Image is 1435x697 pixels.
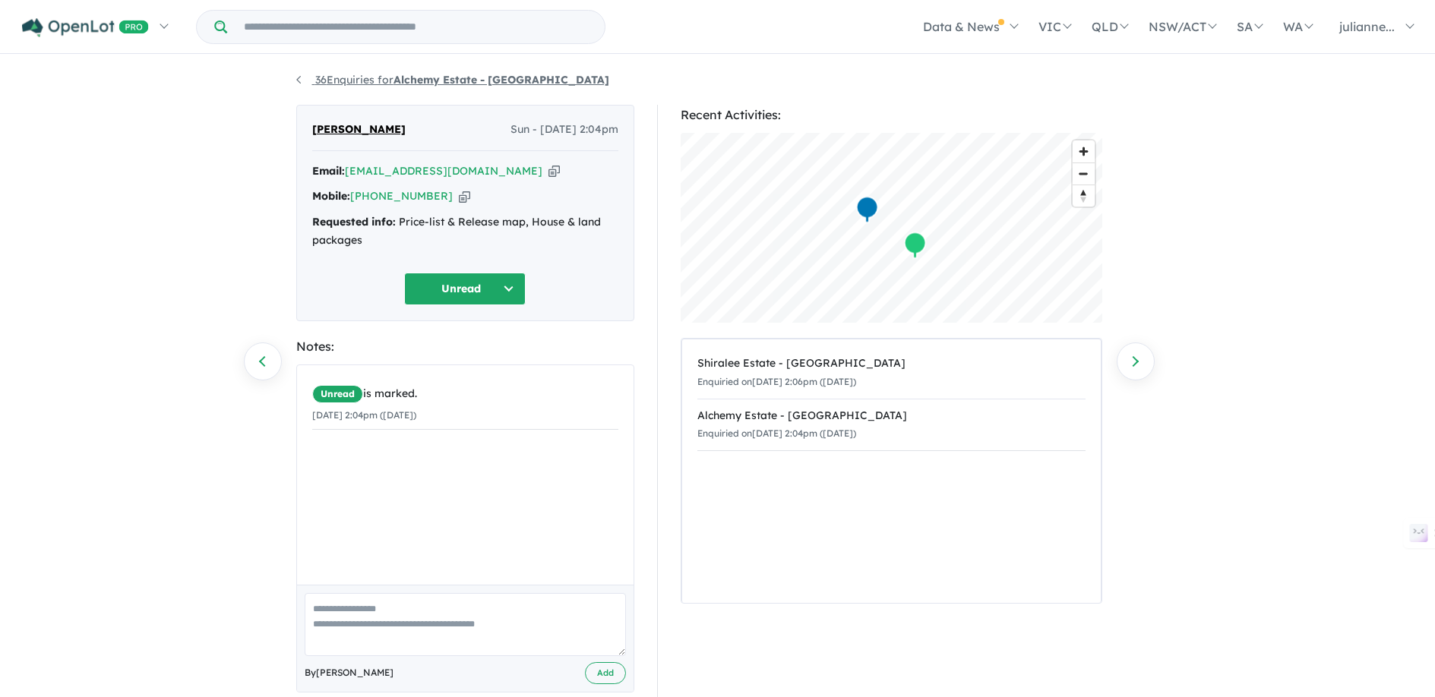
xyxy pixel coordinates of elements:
div: is marked. [312,385,618,403]
nav: breadcrumb [296,71,1139,90]
button: Unread [404,273,526,305]
input: Try estate name, suburb, builder or developer [230,11,602,43]
span: By [PERSON_NAME] [305,665,394,680]
a: [PHONE_NUMBER] [350,189,453,203]
span: julianne... [1339,19,1395,34]
span: [PERSON_NAME] [312,121,406,139]
span: Sun - [DATE] 2:04pm [510,121,618,139]
div: Map marker [855,196,878,224]
button: Reset bearing to north [1073,184,1095,207]
img: Openlot PRO Logo White [22,18,149,37]
div: Alchemy Estate - [GEOGRAPHIC_DATA] [697,407,1086,425]
button: Zoom out [1073,162,1095,184]
strong: Email: [312,164,345,178]
span: Unread [312,385,363,403]
canvas: Map [681,133,1102,323]
div: Price-list & Release map, House & land packages [312,213,618,250]
small: Enquiried on [DATE] 2:04pm ([DATE]) [697,427,856,439]
small: [DATE] 2:04pm ([DATE]) [312,409,416,421]
button: Copy [459,188,470,204]
button: Zoom in [1073,140,1095,162]
strong: Requested info: [312,215,396,229]
div: Map marker [903,232,926,260]
div: Notes: [296,336,634,357]
a: [EMAIL_ADDRESS][DOMAIN_NAME] [345,164,542,178]
a: Shiralee Estate - [GEOGRAPHIC_DATA]Enquiried on[DATE] 2:06pm ([DATE]) [697,347,1086,399]
div: Shiralee Estate - [GEOGRAPHIC_DATA] [697,355,1086,373]
strong: Alchemy Estate - [GEOGRAPHIC_DATA] [394,73,609,87]
button: Copy [548,163,560,179]
a: Alchemy Estate - [GEOGRAPHIC_DATA]Enquiried on[DATE] 2:04pm ([DATE]) [697,399,1086,452]
a: 36Enquiries forAlchemy Estate - [GEOGRAPHIC_DATA] [296,73,609,87]
small: Enquiried on [DATE] 2:06pm ([DATE]) [697,376,856,387]
strong: Mobile: [312,189,350,203]
div: Recent Activities: [681,105,1102,125]
button: Add [585,662,626,684]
